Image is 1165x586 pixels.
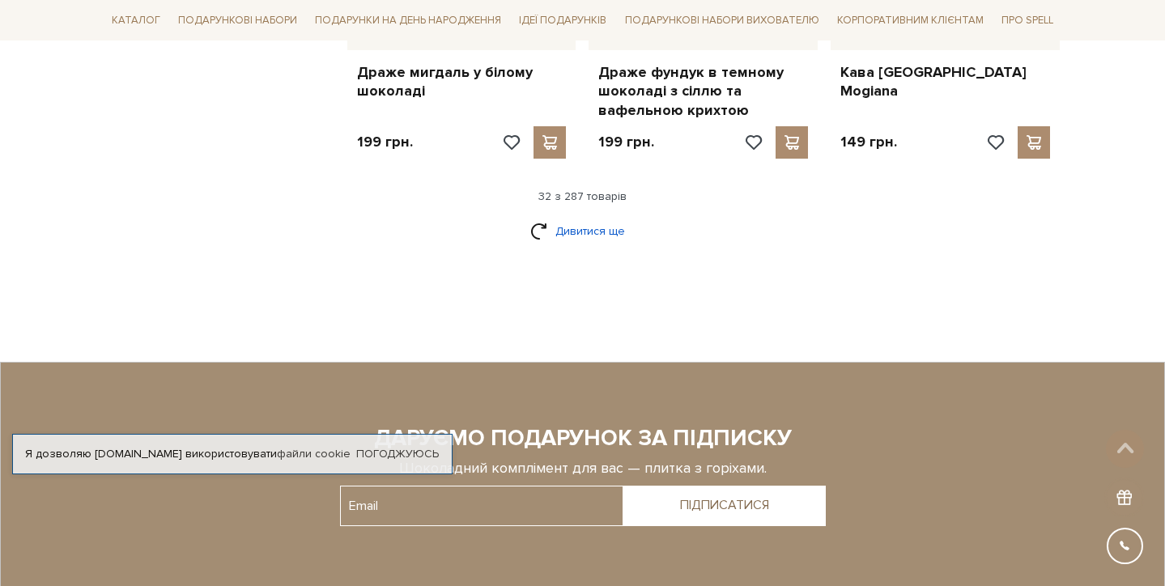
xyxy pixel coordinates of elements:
a: Кава [GEOGRAPHIC_DATA] Mogiana [840,63,1050,101]
a: Дивитися ще [530,217,636,245]
a: Подарункові набори вихователю [619,6,826,34]
p: 199 грн. [598,133,654,151]
a: файли cookie [277,447,351,461]
a: Погоджуюсь [356,447,439,461]
div: 32 з 287 товарів [99,189,1067,204]
a: Подарунки на День народження [308,8,508,33]
p: 149 грн. [840,133,897,151]
a: Драже мигдаль у білому шоколаді [357,63,567,101]
a: Ідеї подарунків [512,8,613,33]
a: Драже фундук в темному шоколаді з сіллю та вафельною крихтою [598,63,808,120]
div: Я дозволяю [DOMAIN_NAME] використовувати [13,447,452,461]
p: 199 грн. [357,133,413,151]
a: Каталог [105,8,167,33]
a: Подарункові набори [172,8,304,33]
a: Про Spell [995,8,1060,33]
a: Корпоративним клієнтам [831,6,990,34]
